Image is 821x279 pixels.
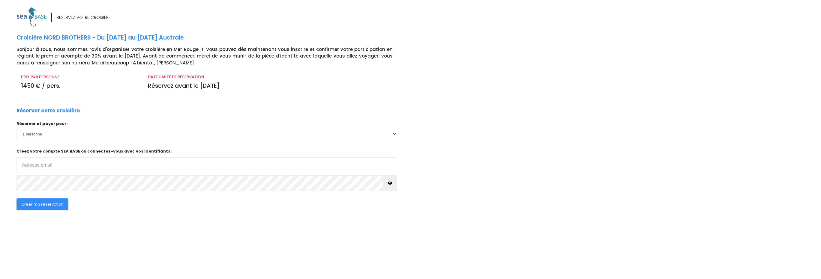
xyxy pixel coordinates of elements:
p: Bonjour à tous, nous sommes ravis d'organiser votre croisière en Mer Rouge !!! Vous pouvez dès ma... [16,46,406,67]
p: Réserver et payer pour : [16,121,397,127]
div: RÉSERVEZ VOTRE CROISIÈRE [57,14,111,21]
p: PRIX PAR PERSONNE [21,74,139,80]
p: DATE LIMITE DE RÉSERVATION [148,74,393,80]
img: logo_color1.png [16,7,46,27]
input: Adresse email [16,157,397,173]
p: Croisière NORD BROTHERS - Du [DATE] au [DATE] Australe [16,34,406,42]
span: Créer ma réservation [21,201,64,207]
p: 1450 € / pers. [21,82,139,91]
button: Créer ma réservation [16,198,68,210]
p: Créez votre compte SEA BASE ou connectez-vous avec vos identifiants : [16,148,397,173]
p: Réserver cette croisière [16,107,80,115]
p: Réservez avant le [DATE] [148,82,393,91]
